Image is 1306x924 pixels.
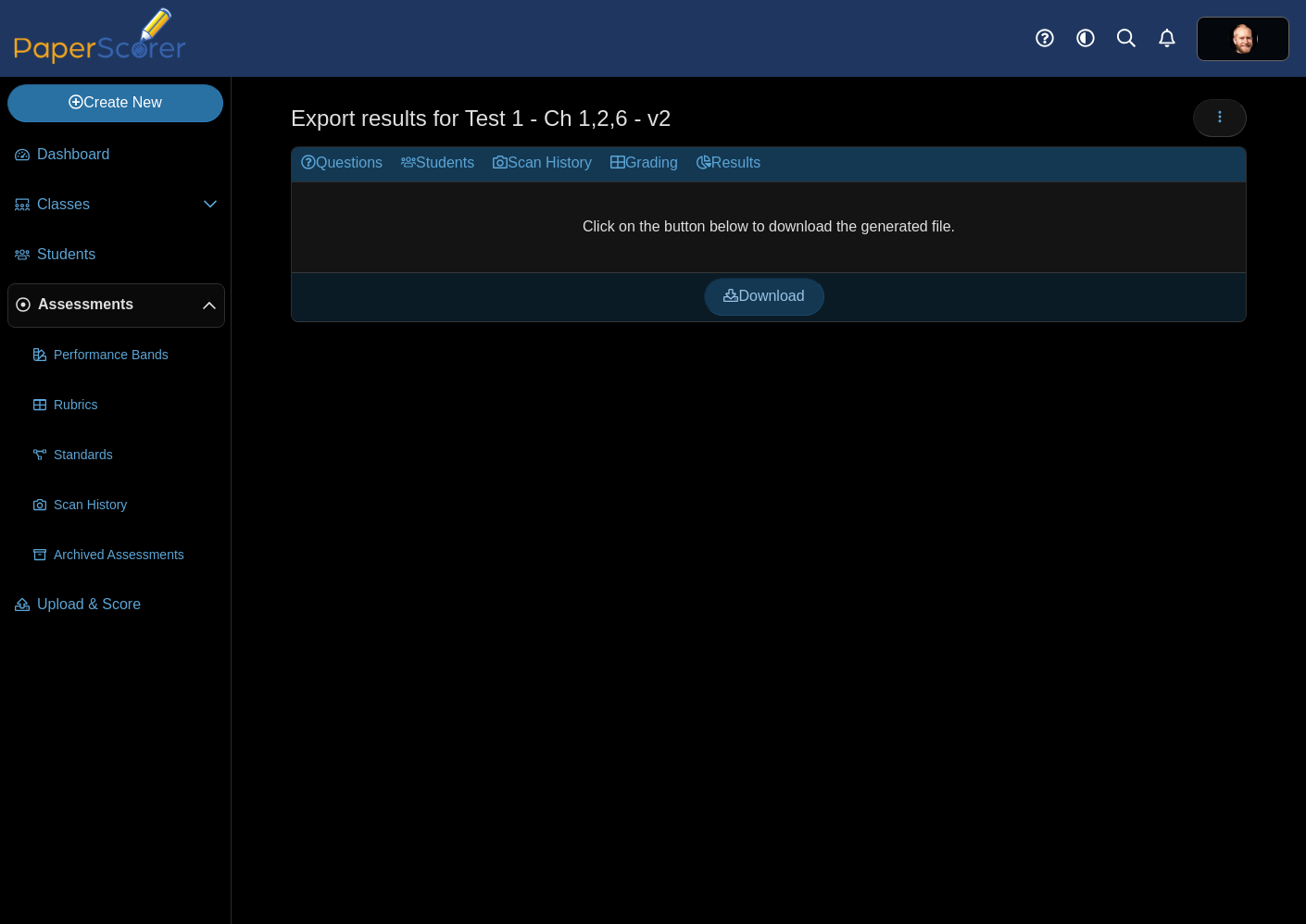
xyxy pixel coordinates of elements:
[54,346,218,365] span: Performance Bands
[26,383,225,428] a: Rubrics
[26,533,225,578] a: Archived Assessments
[1228,24,1258,54] span: Jefferson Bates
[26,483,225,528] a: Scan History
[723,288,804,304] span: Download
[1147,19,1187,59] a: Alerts
[37,594,218,615] span: Upload & Score
[54,396,218,415] span: Rubrics
[1228,24,1258,54] img: ps.tT8F02tAweZgaXZc
[7,283,225,328] a: Assessments
[292,147,392,181] a: Questions
[37,144,218,165] span: Dashboard
[7,583,225,628] a: Upload & Score
[54,446,218,465] span: Standards
[291,103,671,134] h1: Export results for Test 1 - Ch 1,2,6 - v2
[7,51,193,67] a: PaperScorer
[601,147,687,181] a: Grading
[392,147,483,181] a: Students
[483,147,601,181] a: Scan History
[292,182,1246,272] div: Click on the button below to download the generated file.
[704,278,823,315] a: Download
[1197,17,1289,61] a: ps.tT8F02tAweZgaXZc
[7,84,223,121] a: Create New
[7,133,225,178] a: Dashboard
[26,433,225,478] a: Standards
[7,183,225,228] a: Classes
[54,496,218,515] span: Scan History
[7,7,193,64] img: PaperScorer
[37,244,218,265] span: Students
[38,294,202,315] span: Assessments
[687,147,770,181] a: Results
[26,333,225,378] a: Performance Bands
[54,546,218,565] span: Archived Assessments
[37,194,203,215] span: Classes
[7,233,225,278] a: Students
